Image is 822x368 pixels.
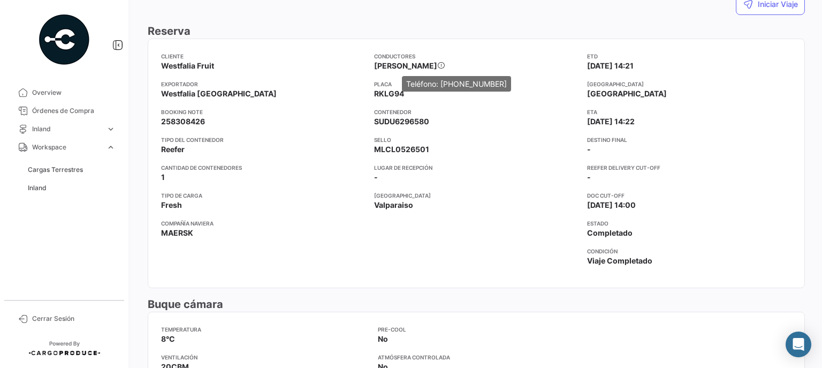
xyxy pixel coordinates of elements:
[587,172,591,183] span: -
[148,297,805,312] h3: Buque cámara
[378,353,586,362] app-card-info-title: Atmósfera controlada
[161,116,205,127] span: 258308426
[24,162,120,178] a: Cargas Terrestres
[374,108,579,116] app-card-info-title: Contenedor
[374,136,579,144] app-card-info-title: Sello
[374,163,579,172] app-card-info-title: Lugar de recepción
[106,124,116,134] span: expand_more
[161,144,185,155] span: Reefer
[374,200,413,211] span: Valparaiso
[587,116,635,127] span: [DATE] 14:22
[32,142,102,152] span: Workspace
[161,108,366,116] app-card-info-title: Booking Note
[374,52,445,61] app-card-info-title: Conductores
[9,84,120,102] a: Overview
[32,88,116,97] span: Overview
[161,325,369,334] app-card-info-title: Temperatura
[28,183,47,193] span: Inland
[587,219,791,228] app-card-info-title: Estado
[161,200,182,211] span: Fresh
[374,172,378,183] span: -
[9,102,120,120] a: Órdenes de Compra
[587,247,791,256] app-card-info-title: Condición
[37,13,91,66] img: powered-by.png
[587,88,667,99] span: [GEOGRAPHIC_DATA]
[161,52,366,61] app-card-info-title: Cliente
[161,219,366,228] app-card-info-title: Compañía naviera
[587,200,636,211] span: [DATE] 14:00
[161,88,277,99] span: Westfalia [GEOGRAPHIC_DATA]
[587,256,652,266] span: Viaje Completado
[161,61,214,71] span: Westfalia Fruit
[587,136,791,144] app-card-info-title: Destino Final
[161,228,193,238] span: MAERSK
[32,124,102,134] span: Inland
[161,80,366,88] app-card-info-title: Exportador
[587,61,634,71] span: [DATE] 14:21
[587,163,791,172] app-card-info-title: Reefer Delivery Cut-Off
[402,76,511,92] div: Teléfono: [PHONE_NUMBER]
[161,353,369,362] app-card-info-title: Ventilación
[374,61,445,71] span: [PERSON_NAME]
[106,142,116,152] span: expand_more
[587,108,791,116] app-card-info-title: ETA
[374,88,404,99] span: RKLG94
[374,144,429,155] span: MLCL0526501
[378,325,586,334] app-card-info-title: Pre-Cool
[587,52,791,61] app-card-info-title: ETD
[161,334,175,344] span: 8°C
[374,80,579,88] app-card-info-title: Placa
[374,191,579,200] app-card-info-title: [GEOGRAPHIC_DATA]
[32,314,116,324] span: Cerrar Sesión
[32,106,116,116] span: Órdenes de Compra
[161,163,366,172] app-card-info-title: Cantidad de contenedores
[161,191,366,200] app-card-info-title: Tipo de carga
[148,24,805,39] h3: Reserva
[378,334,388,344] span: No
[24,180,120,196] a: Inland
[28,165,83,175] span: Cargas Terrestres
[374,116,429,127] span: SUDU6296580
[587,80,791,88] app-card-info-title: [GEOGRAPHIC_DATA]
[587,228,633,238] span: Completado
[587,144,591,155] span: -
[161,172,165,183] span: 1
[161,136,366,144] app-card-info-title: Tipo del contenedor
[786,332,811,357] div: Abrir Intercom Messenger
[587,191,791,200] app-card-info-title: Doc Cut-Off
